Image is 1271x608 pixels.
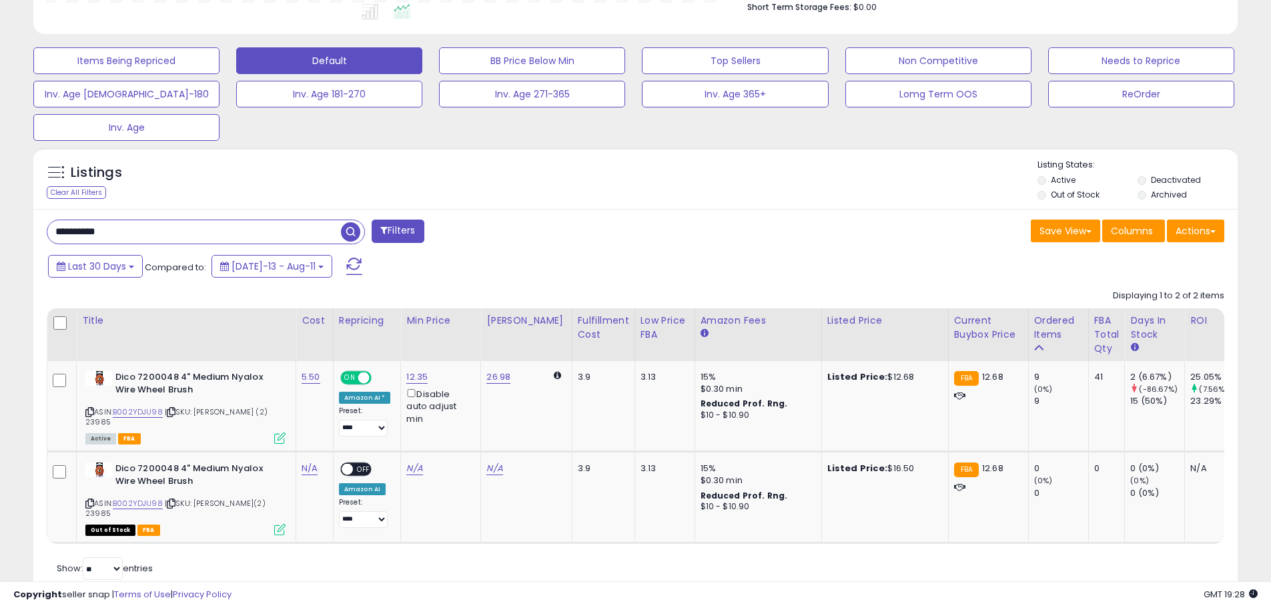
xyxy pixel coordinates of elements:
[701,463,811,475] div: 15%
[1034,475,1053,486] small: (0%)
[145,261,206,274] span: Compared to:
[85,433,116,444] span: All listings currently available for purchase on Amazon
[701,475,811,487] div: $0.30 min
[827,371,938,383] div: $12.68
[1130,371,1184,383] div: 2 (6.67%)
[1130,463,1184,475] div: 0 (0%)
[439,47,625,74] button: BB Price Below Min
[1034,487,1088,499] div: 0
[486,462,502,475] a: N/A
[339,483,386,495] div: Amazon AI
[57,562,153,575] span: Show: entries
[211,255,332,278] button: [DATE]-13 - Aug-11
[1037,159,1238,172] p: Listing States:
[13,588,62,601] strong: Copyright
[302,462,318,475] a: N/A
[85,463,286,534] div: ASIN:
[701,501,811,513] div: $10 - $10.90
[1034,463,1088,475] div: 0
[642,47,828,74] button: Top Sellers
[701,328,709,340] small: Amazon Fees.
[406,314,475,328] div: Min Price
[486,370,510,384] a: 26.98
[1199,384,1228,394] small: (7.56%)
[13,589,232,601] div: seller snap | |
[1051,189,1100,200] label: Out of Stock
[85,371,286,442] div: ASIN:
[1094,463,1115,475] div: 0
[642,81,828,107] button: Inv. Age 365+
[1048,47,1234,74] button: Needs to Reprice
[1034,371,1088,383] div: 9
[1130,342,1138,354] small: Days In Stock.
[954,371,979,386] small: FBA
[747,1,851,13] b: Short Term Storage Fees:
[33,114,220,141] button: Inv. Age
[85,525,135,536] span: All listings that are currently out of stock and unavailable for purchase on Amazon
[1094,371,1115,383] div: 41
[1130,314,1179,342] div: Days In Stock
[85,371,112,386] img: 31HB6nYkfHL._SL40_.jpg
[1151,174,1201,186] label: Deactivated
[115,463,278,491] b: Dico 7200048 4" Medium Nyalox Wire Wheel Brush
[236,81,422,107] button: Inv. Age 181-270
[982,462,1003,475] span: 12.68
[1139,384,1177,394] small: (-86.67%)
[236,47,422,74] button: Default
[486,314,566,328] div: [PERSON_NAME]
[232,260,316,273] span: [DATE]-13 - Aug-11
[302,314,328,328] div: Cost
[1190,463,1234,475] div: N/A
[845,47,1031,74] button: Non Competitive
[118,433,141,444] span: FBA
[71,164,122,182] h5: Listings
[701,490,788,501] b: Reduced Prof. Rng.
[339,392,391,404] div: Amazon AI *
[439,81,625,107] button: Inv. Age 271-365
[82,314,290,328] div: Title
[1167,220,1224,242] button: Actions
[339,498,391,528] div: Preset:
[370,372,391,384] span: OFF
[1048,81,1234,107] button: ReOrder
[845,81,1031,107] button: Lomg Term OOS
[701,371,811,383] div: 15%
[33,47,220,74] button: Items Being Repriced
[1034,395,1088,407] div: 9
[1190,314,1239,328] div: ROI
[1190,395,1244,407] div: 23.29%
[578,371,624,383] div: 3.9
[954,314,1023,342] div: Current Buybox Price
[578,463,624,475] div: 3.9
[48,255,143,278] button: Last 30 Days
[33,81,220,107] button: Inv. Age [DEMOGRAPHIC_DATA]-180
[1151,189,1187,200] label: Archived
[578,314,629,342] div: Fulfillment Cost
[1190,371,1244,383] div: 25.05%
[113,498,163,509] a: B002YDJU98
[982,370,1003,383] span: 12.68
[1094,314,1120,356] div: FBA Total Qty
[1031,220,1100,242] button: Save View
[701,383,811,395] div: $0.30 min
[827,463,938,475] div: $16.50
[853,1,877,13] span: $0.00
[47,186,106,199] div: Clear All Filters
[173,588,232,601] a: Privacy Policy
[406,370,428,384] a: 12.35
[827,462,888,475] b: Listed Price:
[85,406,268,426] span: | SKU: [PERSON_NAME] (2) 23985
[113,406,163,418] a: B002YDJU98
[641,371,685,383] div: 3.13
[339,314,396,328] div: Repricing
[114,588,171,601] a: Terms of Use
[1051,174,1076,186] label: Active
[372,220,424,243] button: Filters
[827,314,943,328] div: Listed Price
[1130,395,1184,407] div: 15 (50%)
[115,371,278,399] b: Dico 7200048 4" Medium Nyalox Wire Wheel Brush
[641,314,689,342] div: Low Price FBA
[1204,588,1258,601] span: 2025-09-11 19:28 GMT
[1130,487,1184,499] div: 0 (0%)
[85,498,266,518] span: | SKU: [PERSON_NAME](2) 23985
